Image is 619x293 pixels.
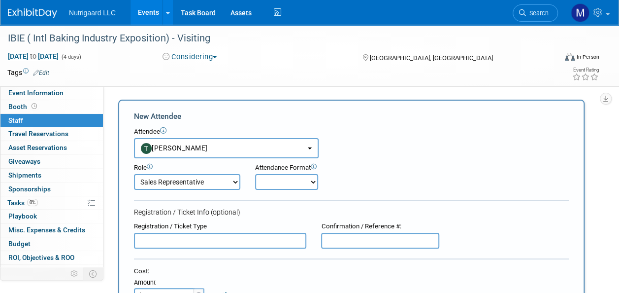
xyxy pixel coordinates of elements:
[370,54,493,62] span: [GEOGRAPHIC_DATA], [GEOGRAPHIC_DATA]
[571,3,589,22] img: Mathias Ruperti
[8,144,67,151] span: Asset Reservations
[0,100,103,113] a: Booth
[5,4,421,14] body: Rich Text Area. Press ALT-0 for help.
[4,30,549,47] div: IBIE ( Intl Baking Industry Exposition) - Visiting
[27,199,38,206] span: 0%
[134,111,569,122] div: New Attendee
[8,240,31,248] span: Budget
[8,8,57,18] img: ExhibitDay
[134,127,569,137] div: Attendee
[134,138,319,158] button: [PERSON_NAME]
[134,207,569,217] div: Registration / Ticket Info (optional)
[29,52,38,60] span: to
[8,254,74,261] span: ROI, Objectives & ROO
[8,185,51,193] span: Sponsorships
[8,157,40,165] span: Giveaways
[66,267,83,280] td: Personalize Event Tab Strip
[0,265,103,278] a: Attachments
[8,103,39,110] span: Booth
[0,237,103,251] a: Budget
[0,183,103,196] a: Sponsorships
[8,267,48,275] span: Attachments
[7,199,38,207] span: Tasks
[0,155,103,168] a: Giveaways
[159,52,221,62] button: Considering
[513,51,599,66] div: Event Format
[134,278,205,288] div: Amount
[134,267,569,276] div: Cost:
[8,171,41,179] span: Shipments
[30,103,39,110] span: Booth not reserved yet
[0,127,103,141] a: Travel Reservations
[0,251,103,264] a: ROI, Objectives & ROO
[572,68,599,73] div: Event Rating
[8,130,68,138] span: Travel Reservations
[0,196,103,210] a: Tasks0%
[321,222,439,231] div: Confirmation / Reference #:
[513,4,558,22] a: Search
[255,163,353,173] div: Attendance Format
[7,68,49,77] td: Tags
[61,54,81,60] span: (4 days)
[69,9,116,17] span: Nutrigaard LLC
[0,141,103,154] a: Asset Reservations
[565,53,575,61] img: Format-Inperson.png
[134,222,306,231] div: Registration / Ticket Type
[141,144,208,152] span: [PERSON_NAME]
[83,267,103,280] td: Toggle Event Tabs
[526,9,549,17] span: Search
[134,163,240,173] div: Role
[7,52,59,61] span: [DATE] [DATE]
[0,223,103,237] a: Misc. Expenses & Credits
[33,70,49,76] a: Edit
[576,53,599,61] div: In-Person
[8,116,23,124] span: Staff
[0,169,103,182] a: Shipments
[0,86,103,100] a: Event Information
[8,226,85,234] span: Misc. Expenses & Credits
[0,210,103,223] a: Playbook
[0,114,103,127] a: Staff
[8,212,37,220] span: Playbook
[8,89,64,97] span: Event Information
